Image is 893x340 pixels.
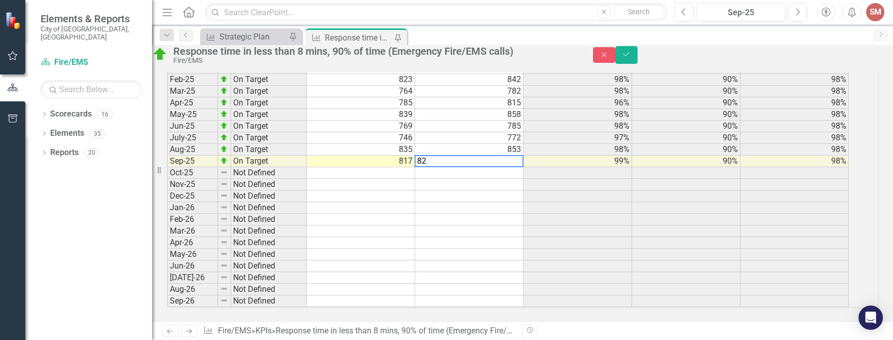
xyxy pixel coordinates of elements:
[97,110,113,119] div: 16
[167,295,218,307] td: Sep-26
[89,129,105,138] div: 35
[173,57,573,64] div: Fire/EMS
[205,4,667,21] input: Search ClearPoint...
[220,296,228,305] img: 8DAGhfEEPCf229AAAAAElFTkSuQmCC
[524,86,632,97] td: 98%
[220,261,228,270] img: 8DAGhfEEPCf229AAAAAElFTkSuQmCC
[203,325,515,337] div: » »
[325,31,392,44] div: Response time in less than 8 mins, 90% of time (Emergency Fire/EMS calls)
[152,46,168,62] img: On Target
[220,226,228,235] img: 8DAGhfEEPCf229AAAAAElFTkSuQmCC
[231,132,307,144] td: On Target
[255,326,272,335] a: KPIs
[231,97,307,109] td: On Target
[415,109,524,121] td: 858
[415,121,524,132] td: 785
[167,214,218,225] td: Feb-26
[167,132,218,144] td: July-25
[307,121,415,132] td: 769
[220,203,228,211] img: 8DAGhfEEPCf229AAAAAElFTkSuQmCC
[167,156,218,167] td: Sep-25
[5,11,23,29] img: ClearPoint Strategy
[167,179,218,191] td: Nov-25
[740,97,849,109] td: 98%
[231,86,307,97] td: On Target
[307,74,415,86] td: 823
[632,156,740,167] td: 90%
[628,8,650,16] span: Search
[50,108,92,120] a: Scorecards
[167,167,218,179] td: Oct-25
[167,121,218,132] td: Jun-25
[231,260,307,272] td: Not Defined
[307,132,415,144] td: 746
[632,132,740,144] td: 90%
[632,74,740,86] td: 90%
[220,192,228,200] img: 8DAGhfEEPCf229AAAAAElFTkSuQmCC
[167,109,218,121] td: May-25
[167,86,218,97] td: Mar-25
[231,167,307,179] td: Not Defined
[220,168,228,176] img: 8DAGhfEEPCf229AAAAAElFTkSuQmCC
[524,74,632,86] td: 98%
[632,109,740,121] td: 90%
[220,250,228,258] img: 8DAGhfEEPCf229AAAAAElFTkSuQmCC
[167,74,218,86] td: Feb-25
[866,3,884,21] button: SM
[231,156,307,167] td: On Target
[231,202,307,214] td: Not Defined
[524,156,632,167] td: 99%
[220,75,228,83] img: zOikAAAAAElFTkSuQmCC
[740,86,849,97] td: 98%
[614,5,664,19] button: Search
[524,121,632,132] td: 98%
[220,133,228,141] img: zOikAAAAAElFTkSuQmCC
[218,326,251,335] a: Fire/EMS
[167,202,218,214] td: Jan-26
[632,121,740,132] td: 90%
[231,284,307,295] td: Not Defined
[220,87,228,95] img: zOikAAAAAElFTkSuQmCC
[740,121,849,132] td: 98%
[632,144,740,156] td: 90%
[167,144,218,156] td: Aug-25
[524,132,632,144] td: 97%
[41,57,142,68] a: Fire/EMS
[220,180,228,188] img: 8DAGhfEEPCf229AAAAAElFTkSuQmCC
[50,147,79,159] a: Reports
[859,306,883,330] div: Open Intercom Messenger
[220,110,228,118] img: zOikAAAAAElFTkSuQmCC
[524,109,632,121] td: 98%
[167,237,218,249] td: Apr-26
[220,238,228,246] img: 8DAGhfEEPCf229AAAAAElFTkSuQmCC
[220,122,228,130] img: zOikAAAAAElFTkSuQmCC
[167,191,218,202] td: Dec-25
[220,273,228,281] img: 8DAGhfEEPCf229AAAAAElFTkSuQmCC
[276,326,545,335] div: Response time in less than 8 mins, 90% of time (Emergency Fire/EMS calls)
[220,285,228,293] img: 8DAGhfEEPCf229AAAAAElFTkSuQmCC
[415,97,524,109] td: 815
[231,179,307,191] td: Not Defined
[740,156,849,167] td: 98%
[740,132,849,144] td: 98%
[231,109,307,121] td: On Target
[231,237,307,249] td: Not Defined
[231,295,307,307] td: Not Defined
[307,156,415,167] td: 817
[219,30,286,43] div: Strategic Plan
[415,144,524,156] td: 853
[307,86,415,97] td: 764
[415,132,524,144] td: 772
[41,25,142,42] small: City of [GEOGRAPHIC_DATA], [GEOGRAPHIC_DATA]
[41,81,142,98] input: Search Below...
[415,74,524,86] td: 842
[696,3,786,21] button: Sep-25
[84,148,100,157] div: 20
[231,272,307,284] td: Not Defined
[307,97,415,109] td: 785
[203,30,286,43] a: Strategic Plan
[41,13,142,25] span: Elements & Reports
[740,144,849,156] td: 98%
[167,249,218,260] td: May-26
